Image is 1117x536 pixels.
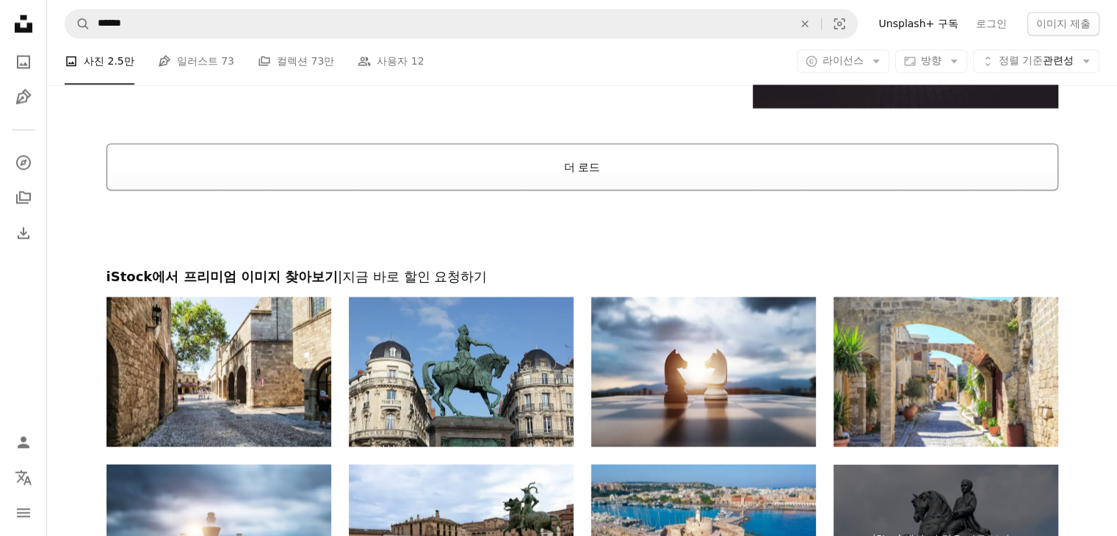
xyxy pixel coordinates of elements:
span: 73 [221,54,234,70]
a: 컬렉션 73만 [258,38,334,85]
button: 라이선스 [797,50,889,73]
span: 방향 [921,55,941,67]
a: 로그인 / 가입 [9,427,38,457]
a: 로그인 [967,12,1016,35]
span: 관련성 [999,54,1074,69]
img: Two chess knights on city background [591,297,816,446]
button: 삭제 [789,10,821,37]
button: 이미지 제출 [1027,12,1099,35]
img: 옛 마 로즈 꽃 로즈,도 데 칸 느, 그리스의 역사적 거리 [834,297,1058,446]
a: 컬렉션 [9,183,38,212]
button: Unsplash 검색 [65,10,90,37]
a: 일러스트 73 [158,38,234,85]
button: 언어 [9,463,38,492]
span: 정렬 기준 [999,55,1043,67]
a: 다운로드 내역 [9,218,38,247]
button: 시각적 검색 [822,10,857,37]
img: 몇몇 관광객들은 그리스의 로도스 섬에있는 로도스 (Rhodes)시의 도시 요새의 역사적인 부분의 조용한 거리를 걷습니다 [106,297,331,446]
form: 사이트 전체에서 이미지 찾기 [65,9,858,38]
img: 황후상 소월길 d 난 아크 in Orléans, 프랑스 [349,297,574,446]
a: 홈 — Unsplash [9,9,38,41]
button: 방향 [895,50,967,73]
a: 사진 [9,47,38,76]
a: Unsplash+ 구독 [870,12,966,35]
button: 더 로드 [106,143,1058,190]
button: 정렬 기준관련성 [973,50,1099,73]
h2: iStock에서 프리미엄 이미지 찾아보기 [106,267,1058,285]
button: 메뉴 [9,498,38,527]
a: 일러스트 [9,82,38,112]
span: 라이선스 [823,55,864,67]
a: 사용자 12 [358,38,424,85]
span: | 지금 바로 할인 요청하기 [338,268,487,283]
a: 탐색 [9,148,38,177]
span: 73만 [311,54,334,70]
span: 12 [411,54,424,70]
